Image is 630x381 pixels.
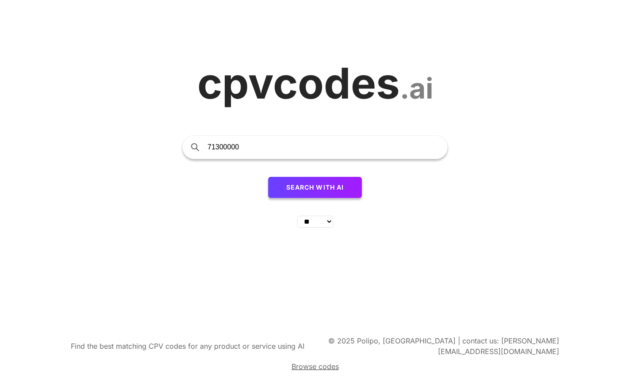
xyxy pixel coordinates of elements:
[292,361,339,372] a: Browse codes
[328,336,559,356] span: © 2025 Polipo, [GEOGRAPHIC_DATA] | contact us: [PERSON_NAME][EMAIL_ADDRESS][DOMAIN_NAME]
[71,342,304,351] span: Find the best matching CPV codes for any product or service using AI
[197,58,433,109] a: cpvcodes.ai
[286,183,344,191] span: Search with AI
[400,71,433,105] span: .ai
[292,362,339,371] span: Browse codes
[268,177,362,198] button: Search with AI
[197,57,400,109] span: cpvcodes
[207,136,438,159] input: Search products or services...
